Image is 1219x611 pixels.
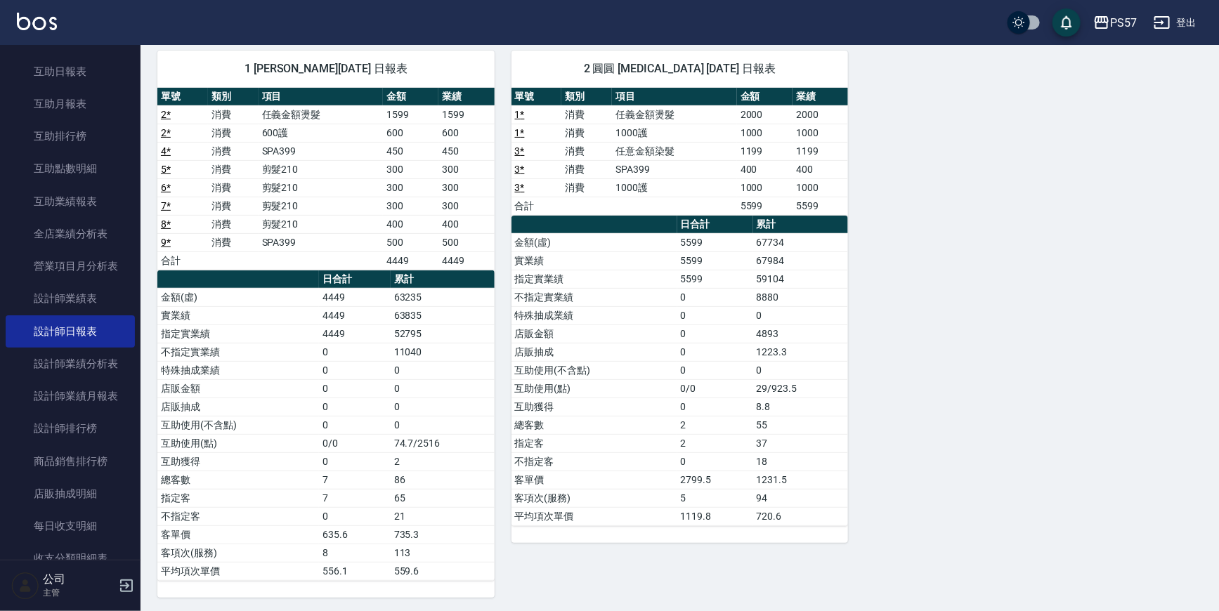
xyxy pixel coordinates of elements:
[677,416,753,434] td: 2
[157,343,319,361] td: 不指定實業績
[391,343,495,361] td: 11040
[511,379,677,398] td: 互助使用(點)
[677,216,753,234] th: 日合計
[11,572,39,600] img: Person
[391,288,495,306] td: 63235
[383,160,438,178] td: 300
[753,270,849,288] td: 59104
[319,288,391,306] td: 4449
[319,361,391,379] td: 0
[391,471,495,489] td: 86
[438,197,494,215] td: 300
[391,398,495,416] td: 0
[511,361,677,379] td: 互助使用(不含點)
[753,452,849,471] td: 18
[157,88,208,106] th: 單號
[17,13,57,30] img: Logo
[438,233,494,251] td: 500
[753,489,849,507] td: 94
[319,343,391,361] td: 0
[391,361,495,379] td: 0
[737,88,793,106] th: 金額
[391,489,495,507] td: 65
[157,270,495,581] table: a dense table
[6,282,135,315] a: 設計師業績表
[753,361,849,379] td: 0
[157,434,319,452] td: 互助使用(點)
[208,233,259,251] td: 消費
[561,142,612,160] td: 消費
[793,160,848,178] td: 400
[528,62,832,76] span: 2 圓圓 [MEDICAL_DATA] [DATE] 日報表
[1110,14,1137,32] div: PS57
[753,233,849,251] td: 67734
[259,233,384,251] td: SPA399
[157,507,319,525] td: 不指定客
[6,185,135,218] a: 互助業績報表
[174,62,478,76] span: 1 [PERSON_NAME][DATE] 日報表
[793,105,848,124] td: 2000
[391,507,495,525] td: 21
[319,562,391,580] td: 556.1
[319,525,391,544] td: 635.6
[677,489,753,507] td: 5
[737,142,793,160] td: 1199
[208,197,259,215] td: 消費
[208,124,259,142] td: 消費
[677,251,753,270] td: 5599
[511,489,677,507] td: 客項次(服務)
[677,233,753,251] td: 5599
[438,251,494,270] td: 4449
[6,120,135,152] a: 互助排行榜
[6,412,135,445] a: 設計師排行榜
[319,452,391,471] td: 0
[6,348,135,380] a: 設計師業績分析表
[157,306,319,324] td: 實業績
[793,88,848,106] th: 業績
[793,142,848,160] td: 1199
[157,544,319,562] td: 客項次(服務)
[561,178,612,197] td: 消費
[612,178,737,197] td: 1000護
[208,105,259,124] td: 消費
[6,445,135,478] a: 商品銷售排行榜
[438,178,494,197] td: 300
[208,88,259,106] th: 類別
[511,416,677,434] td: 總客數
[383,142,438,160] td: 450
[612,88,737,106] th: 項目
[793,124,848,142] td: 1000
[438,160,494,178] td: 300
[383,88,438,106] th: 金額
[383,251,438,270] td: 4449
[208,215,259,233] td: 消費
[753,216,849,234] th: 累計
[391,562,495,580] td: 559.6
[157,324,319,343] td: 指定實業績
[6,250,135,282] a: 營業項目月分析表
[511,197,562,215] td: 合計
[383,105,438,124] td: 1599
[677,288,753,306] td: 0
[319,489,391,507] td: 7
[6,510,135,542] a: 每日收支明細
[737,178,793,197] td: 1000
[753,507,849,525] td: 720.6
[612,142,737,160] td: 任意金額染髮
[511,507,677,525] td: 平均項次單價
[737,160,793,178] td: 400
[259,88,384,106] th: 項目
[208,160,259,178] td: 消費
[157,471,319,489] td: 總客數
[677,471,753,489] td: 2799.5
[319,544,391,562] td: 8
[383,124,438,142] td: 600
[561,88,612,106] th: 類別
[319,434,391,452] td: 0/0
[208,178,259,197] td: 消費
[438,142,494,160] td: 450
[391,270,495,289] th: 累計
[793,178,848,197] td: 1000
[157,562,319,580] td: 平均項次單價
[319,270,391,289] th: 日合計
